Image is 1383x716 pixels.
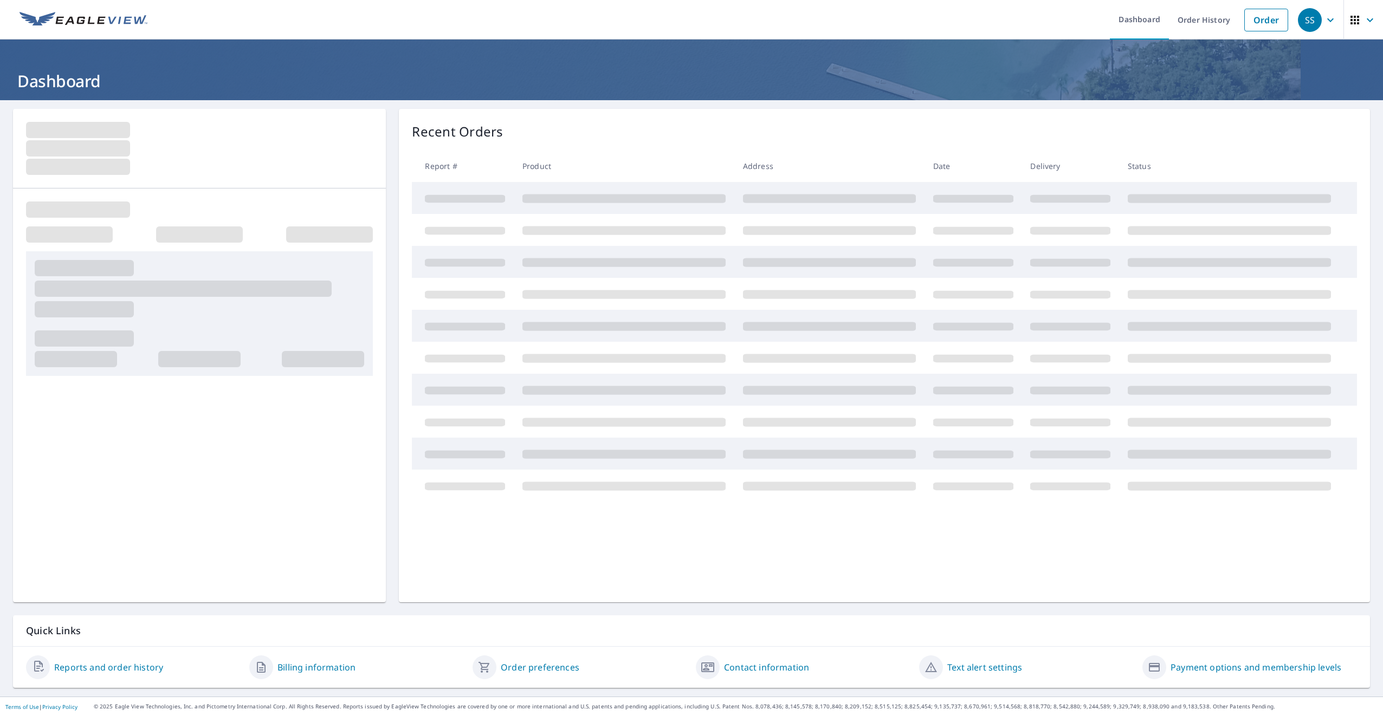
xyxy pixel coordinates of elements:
[54,661,163,674] a: Reports and order history
[20,12,147,28] img: EV Logo
[734,150,925,182] th: Address
[724,661,809,674] a: Contact information
[5,703,39,711] a: Terms of Use
[1119,150,1340,182] th: Status
[1298,8,1322,32] div: SS
[1244,9,1288,31] a: Order
[277,661,356,674] a: Billing information
[514,150,734,182] th: Product
[26,624,1357,637] p: Quick Links
[1171,661,1341,674] a: Payment options and membership levels
[1022,150,1119,182] th: Delivery
[412,150,514,182] th: Report #
[947,661,1022,674] a: Text alert settings
[94,702,1378,711] p: © 2025 Eagle View Technologies, Inc. and Pictometry International Corp. All Rights Reserved. Repo...
[925,150,1022,182] th: Date
[42,703,77,711] a: Privacy Policy
[13,70,1370,92] h1: Dashboard
[501,661,579,674] a: Order preferences
[412,122,503,141] p: Recent Orders
[5,704,77,710] p: |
